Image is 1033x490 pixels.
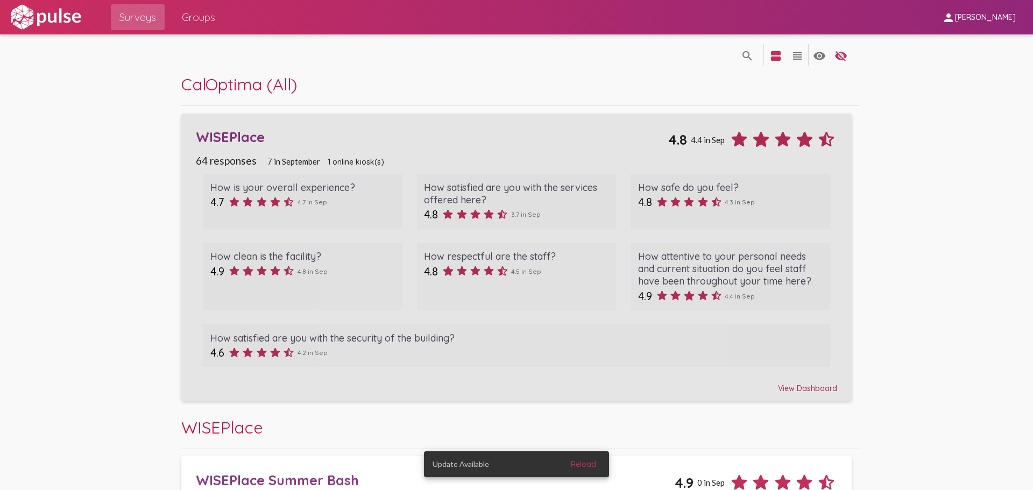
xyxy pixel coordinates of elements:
[737,44,758,66] button: language
[933,7,1024,27] button: [PERSON_NAME]
[769,49,782,62] mat-icon: language
[181,417,263,438] span: WISEPlace
[813,49,826,62] mat-icon: language
[182,8,215,27] span: Groups
[638,289,652,303] span: 4.9
[741,49,754,62] mat-icon: language
[809,44,830,66] button: language
[638,195,652,209] span: 4.8
[424,208,438,221] span: 4.8
[791,49,804,62] mat-icon: language
[691,135,725,145] span: 4.4 in Sep
[955,13,1016,23] span: [PERSON_NAME]
[9,4,83,31] img: white-logo.svg
[697,478,725,487] span: 0 in Sep
[638,250,823,287] div: How attentive to your personal needs and current situation do you feel staff have been throughout...
[433,459,489,470] span: Update Available
[830,44,852,66] button: language
[196,129,668,145] div: WISEPlace
[210,195,224,209] span: 4.7
[196,154,257,167] span: 64 responses
[424,250,609,262] div: How respectful are the staff?
[562,455,605,474] button: Reload
[298,267,328,275] span: 4.8 in Sep
[424,181,609,206] div: How satisfied are you with the services offered here?
[210,332,823,344] div: How satisfied are you with the security of the building?
[173,4,224,30] a: Groups
[196,472,675,488] div: WISEPlace Summer Bash
[638,181,823,194] div: How safe do you feel?
[119,8,156,27] span: Surveys
[571,459,596,469] span: Reload
[834,49,847,62] mat-icon: language
[210,250,395,262] div: How clean is the facility?
[210,181,395,194] div: How is your overall experience?
[328,157,384,167] span: 1 online kiosk(s)
[942,11,955,24] mat-icon: person
[787,44,808,66] button: language
[511,210,541,218] span: 3.7 in Sep
[210,265,224,278] span: 4.9
[725,198,755,206] span: 4.3 in Sep
[298,198,327,206] span: 4.7 in Sep
[267,157,320,166] span: 7 in September
[181,74,298,95] span: CalOptima (All)
[424,265,438,278] span: 4.8
[765,44,787,66] button: language
[511,267,541,275] span: 4.5 in Sep
[210,346,224,359] span: 4.6
[196,374,837,393] div: View Dashboard
[725,292,755,300] span: 4.4 in Sep
[181,113,852,401] a: WISEPlace4.84.4 in Sep64 responses7 in September1 online kiosk(s)How is your overall experience?4...
[298,349,328,357] span: 4.2 in Sep
[111,4,165,30] a: Surveys
[668,131,687,148] span: 4.8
